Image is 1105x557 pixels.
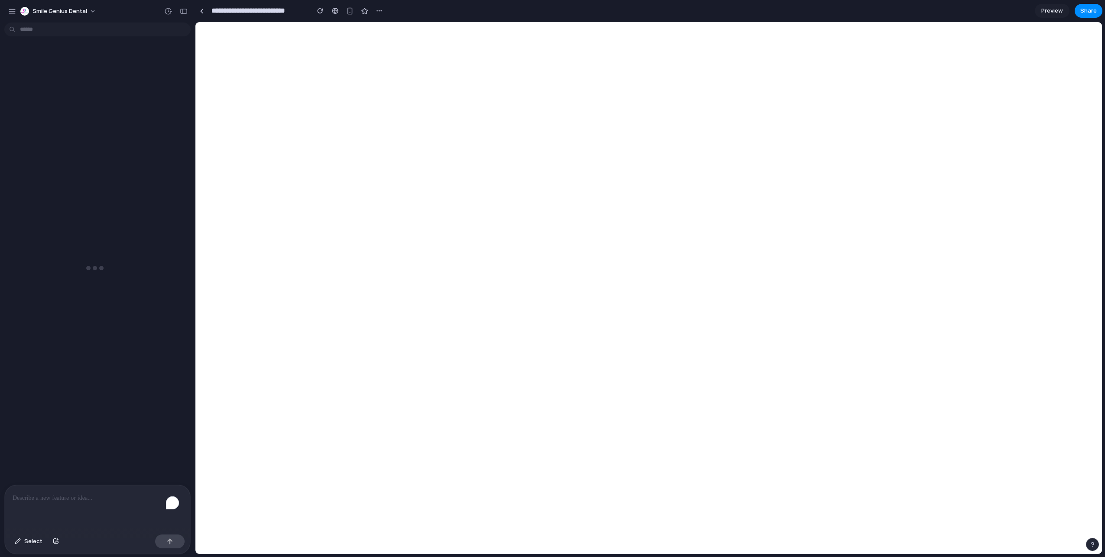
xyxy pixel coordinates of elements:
span: Preview [1041,6,1063,15]
span: Smile Genius Dental [32,7,87,16]
a: Preview [1035,4,1069,18]
button: Select [10,534,47,548]
button: Share [1075,4,1102,18]
div: To enrich screen reader interactions, please activate Accessibility in Grammarly extension settings [5,485,190,531]
span: Share [1080,6,1097,15]
button: Smile Genius Dental [17,4,101,18]
span: Select [24,537,42,546]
